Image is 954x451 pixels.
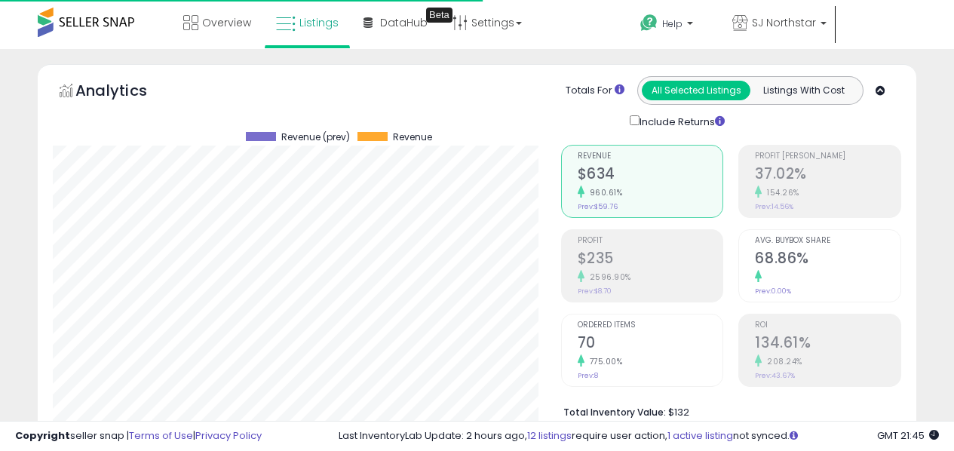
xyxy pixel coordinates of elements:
[15,428,70,443] strong: Copyright
[584,356,623,367] small: 775.00%
[755,152,900,161] span: Profit [PERSON_NAME]
[642,81,750,100] button: All Selected Listings
[339,429,939,443] div: Last InventoryLab Update: 2 hours ago, require user action, not synced.
[578,250,723,270] h2: $235
[755,334,900,354] h2: 134.61%
[527,428,572,443] a: 12 listings
[15,429,262,443] div: seller snap | |
[281,132,350,143] span: Revenue (prev)
[578,321,723,330] span: Ordered Items
[640,14,658,32] i: Get Help
[75,80,176,105] h5: Analytics
[755,287,791,296] small: Prev: 0.00%
[618,112,743,130] div: Include Returns
[578,371,598,380] small: Prev: 8
[578,287,612,296] small: Prev: $8.70
[393,132,432,143] span: Revenue
[566,84,624,98] div: Totals For
[563,406,666,419] b: Total Inventory Value:
[752,15,816,30] span: SJ Northstar
[426,8,452,23] div: Tooltip anchor
[584,272,631,283] small: 2596.90%
[667,428,733,443] a: 1 active listing
[762,187,799,198] small: 154.26%
[755,165,900,186] h2: 37.02%
[755,250,900,270] h2: 68.86%
[299,15,339,30] span: Listings
[578,165,723,186] h2: $634
[578,202,618,211] small: Prev: $59.76
[578,237,723,245] span: Profit
[195,428,262,443] a: Privacy Policy
[755,202,793,211] small: Prev: 14.56%
[584,187,623,198] small: 960.61%
[578,152,723,161] span: Revenue
[129,428,193,443] a: Terms of Use
[380,15,428,30] span: DataHub
[755,321,900,330] span: ROI
[628,2,719,49] a: Help
[578,334,723,354] h2: 70
[662,17,683,30] span: Help
[755,237,900,245] span: Avg. Buybox Share
[202,15,251,30] span: Overview
[755,371,795,380] small: Prev: 43.67%
[563,402,890,420] li: $132
[750,81,858,100] button: Listings With Cost
[877,428,939,443] span: 2025-09-15 21:45 GMT
[762,356,802,367] small: 208.24%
